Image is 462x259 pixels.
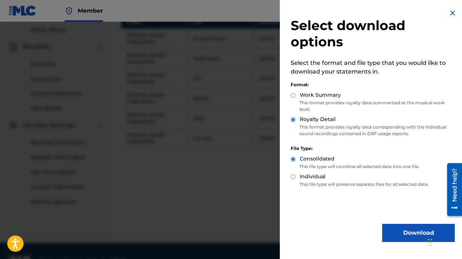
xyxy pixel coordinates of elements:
iframe: Chat Widget [426,224,462,259]
p: This file type will combine all selected data into one file. [291,163,455,170]
label: Consolidated [300,155,335,163]
label: Royalty Detail [300,116,336,123]
p: This format provides royalty data summarized at the musical work level. [291,100,455,113]
p: Select the format and file type that you would like to download your statements in. [291,59,455,76]
h2: Select download options [291,17,455,50]
div: Drag [428,231,432,253]
div: Format: [291,82,455,88]
p: This format provides royalty data corresponding with the individual sound recordings contained in... [291,124,455,137]
iframe: Resource Center [442,160,462,219]
label: Work Summary [300,91,341,99]
img: MLC Logo [9,5,37,16]
span: Member [78,7,103,15]
div: File Type: [291,145,455,152]
img: Top Rightsholder [65,7,73,15]
label: Individual [300,173,326,180]
button: Download [382,224,455,242]
p: This file type will preserve separate files for all selected data. [291,181,455,188]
